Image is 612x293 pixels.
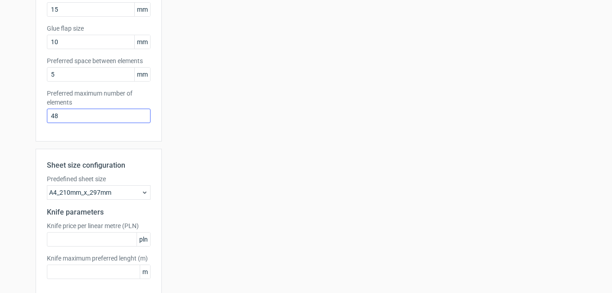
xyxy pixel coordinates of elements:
h2: Knife parameters [47,207,151,218]
label: Preferred space between elements [47,56,151,65]
label: Preferred maximum number of elements [47,89,151,107]
span: mm [134,3,150,16]
label: Knife price per linear metre (PLN) [47,221,151,230]
div: A4_210mm_x_297mm [47,185,151,200]
span: pln [137,233,150,246]
span: mm [134,35,150,49]
span: mm [134,68,150,81]
label: Knife maximum preferred lenght (m) [47,254,151,263]
h2: Sheet size configuration [47,160,151,171]
span: m [140,265,150,279]
label: Glue flap size [47,24,151,33]
label: Predefined sheet size [47,174,151,183]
